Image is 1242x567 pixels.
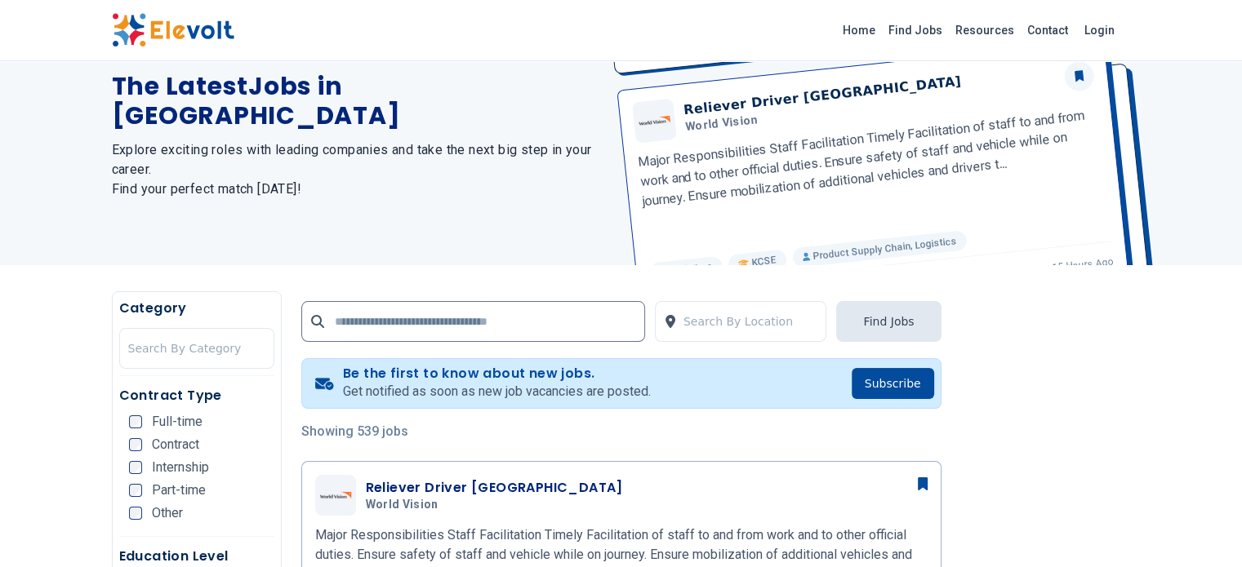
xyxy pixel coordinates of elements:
[1160,489,1242,567] iframe: Chat Widget
[1021,17,1075,43] a: Contact
[836,301,941,342] button: Find Jobs
[112,13,234,47] img: Elevolt
[129,507,142,520] input: Other
[129,484,142,497] input: Part-time
[119,386,274,405] h5: Contract Type
[119,299,274,318] h5: Category
[343,365,651,382] h4: Be the first to know about new jobs.
[152,438,199,451] span: Contract
[152,484,206,497] span: Part-time
[366,498,438,512] span: World Vision
[852,368,934,399] button: Subscribe
[152,415,203,428] span: Full-time
[301,422,942,441] p: Showing 539 jobs
[882,17,949,43] a: Find Jobs
[129,461,142,474] input: Internship
[129,415,142,428] input: Full-time
[112,140,602,199] h2: Explore exciting roles with leading companies and take the next big step in your career. Find you...
[152,507,183,520] span: Other
[129,438,142,451] input: Contract
[836,17,882,43] a: Home
[343,382,651,401] p: Get notified as soon as new job vacancies are posted.
[112,72,602,131] h1: The Latest Jobs in [GEOGRAPHIC_DATA]
[949,17,1021,43] a: Resources
[1075,14,1124,47] a: Login
[366,478,623,498] h3: Reliever Driver [GEOGRAPHIC_DATA]
[319,491,352,499] img: World Vision
[119,547,274,566] h5: Education Level
[152,461,209,474] span: Internship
